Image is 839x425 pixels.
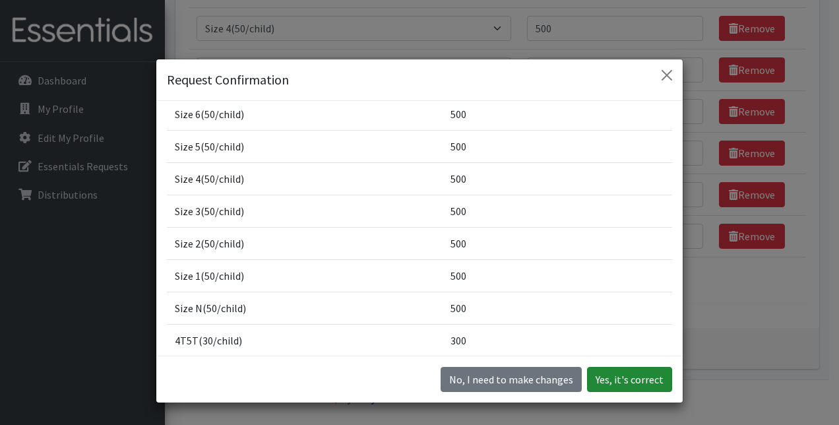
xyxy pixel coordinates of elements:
td: 500 [443,162,672,195]
td: 500 [443,195,672,227]
td: Size N(50/child) [167,292,443,324]
td: 500 [443,98,672,130]
td: 500 [443,227,672,259]
button: Close [656,65,677,86]
td: Size 3(50/child) [167,195,443,227]
h5: Request Confirmation [167,70,289,90]
td: Size 2(50/child) [167,227,443,259]
td: Size 6(50/child) [167,98,443,130]
td: Size 1(50/child) [167,259,443,292]
td: Size 5(50/child) [167,130,443,162]
td: 500 [443,292,672,324]
td: 500 [443,130,672,162]
td: Size 4(50/child) [167,162,443,195]
button: Yes, it's correct [587,367,672,392]
td: 4T5T(30/child) [167,324,443,356]
button: No I need to make changes [441,367,582,392]
td: 300 [443,324,672,356]
td: 500 [443,259,672,292]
